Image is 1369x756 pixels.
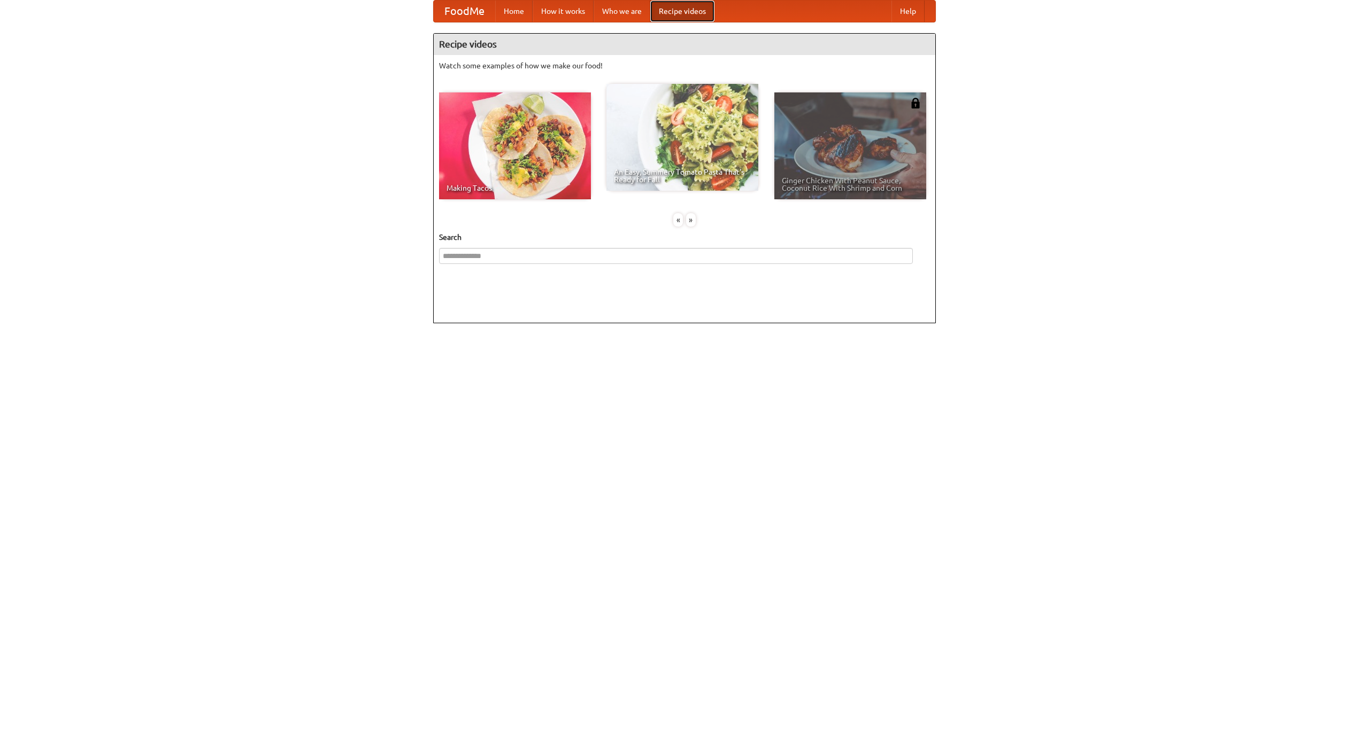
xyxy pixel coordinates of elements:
a: Home [495,1,533,22]
a: Recipe videos [650,1,714,22]
a: Making Tacos [439,92,591,199]
a: Who we are [594,1,650,22]
a: An Easy, Summery Tomato Pasta That's Ready for Fall [606,84,758,191]
h4: Recipe videos [434,34,935,55]
a: FoodMe [434,1,495,22]
div: « [673,213,683,227]
p: Watch some examples of how we make our food! [439,60,930,71]
img: 483408.png [910,98,921,108]
span: Making Tacos [447,184,583,192]
span: An Easy, Summery Tomato Pasta That's Ready for Fall [614,168,751,183]
div: » [686,213,696,227]
a: Help [891,1,925,22]
a: How it works [533,1,594,22]
h5: Search [439,232,930,243]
